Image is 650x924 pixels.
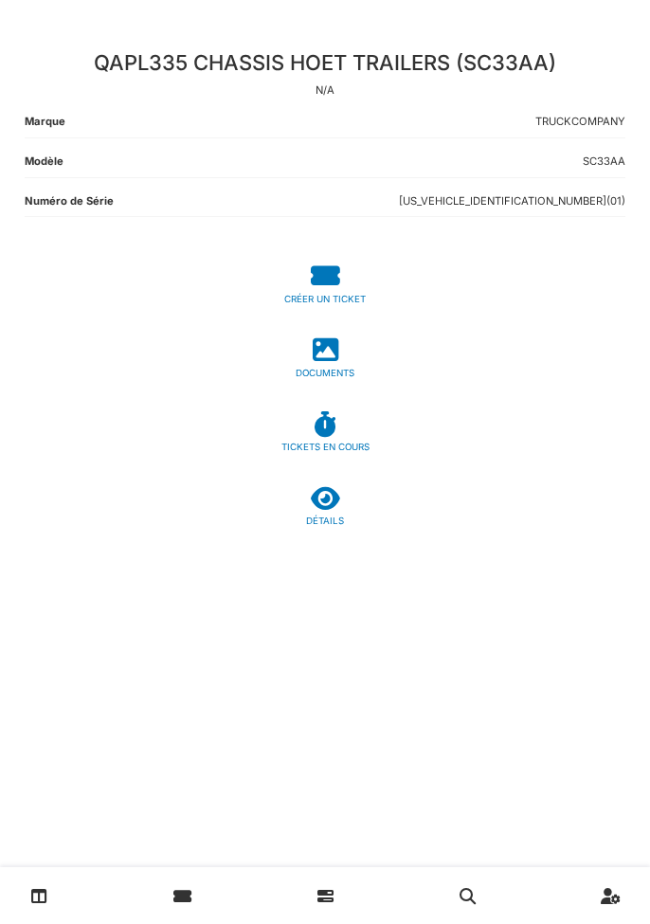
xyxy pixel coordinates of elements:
dd: [US_VEHICLE_IDENTIFICATION_NUMBER](01) [399,193,625,209]
a: DOCUMENTS [25,336,625,380]
dd: SC33AA [583,154,625,170]
div: CRÉER UN TICKET [25,293,625,307]
div: DOCUMENTS [25,367,625,381]
dt: Marque [25,114,65,137]
dd: TRUCKCOMPANY [535,114,625,130]
div: TICKETS EN COURS [25,441,625,455]
a: CRÉER UN TICKET [25,263,625,306]
h3: QAPL335 CHASSIS HOET TRAILERS (SC33AA) [25,50,625,75]
a: TICKETS EN COURS [25,411,625,455]
dt: Modèle [25,154,63,177]
dt: Numéro de Série [25,193,114,217]
a: DÉTAILS [25,485,625,529]
div: DÉTAILS [25,515,625,529]
span: translation missing: fr.shared.n/a [316,83,334,97]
